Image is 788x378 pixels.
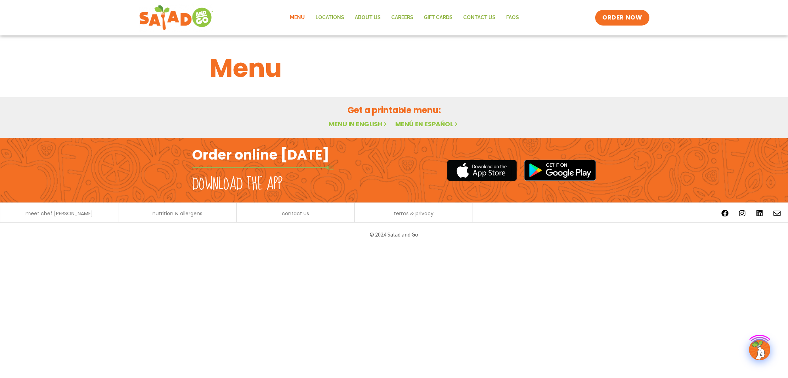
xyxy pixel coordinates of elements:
a: terms & privacy [394,211,434,216]
a: Careers [386,10,419,26]
img: appstore [447,159,517,182]
a: GIFT CARDS [419,10,458,26]
a: meet chef [PERSON_NAME] [26,211,93,216]
a: contact us [282,211,309,216]
h2: Order online [DATE] [192,146,329,163]
img: new-SAG-logo-768×292 [139,4,214,32]
a: Locations [310,10,350,26]
span: ORDER NOW [602,13,642,22]
h2: Get a printable menu: [209,104,579,116]
a: Menú en español [395,119,459,128]
img: fork [192,166,334,169]
a: nutrition & allergens [152,211,202,216]
a: Contact Us [458,10,501,26]
a: Menu [285,10,310,26]
nav: Menu [285,10,524,26]
p: © 2024 Salad and Go [196,230,593,239]
a: ORDER NOW [595,10,649,26]
h1: Menu [209,49,579,87]
a: About Us [350,10,386,26]
h2: Download the app [192,174,283,194]
img: google_play [524,160,596,181]
a: FAQs [501,10,524,26]
a: Menu in English [329,119,388,128]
